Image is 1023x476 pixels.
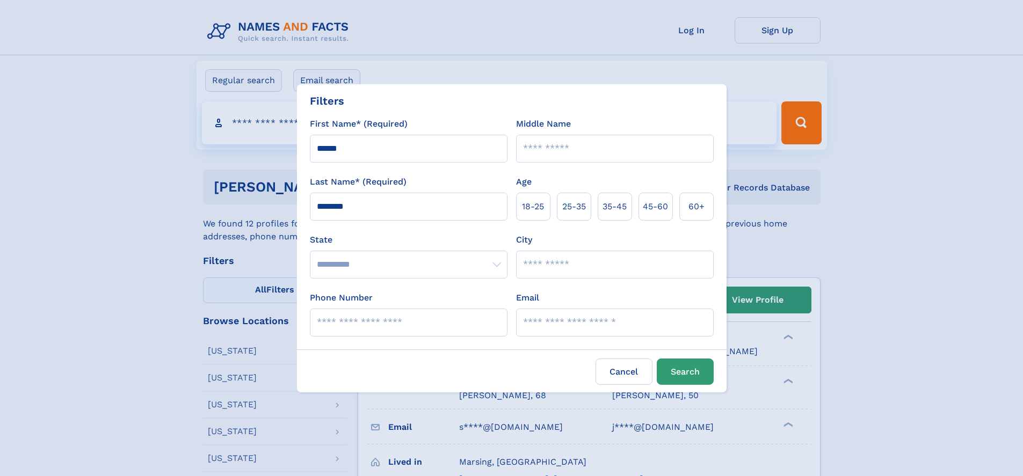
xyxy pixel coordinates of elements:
[516,233,532,246] label: City
[310,93,344,109] div: Filters
[688,200,705,213] span: 60+
[522,200,544,213] span: 18‑25
[310,118,408,130] label: First Name* (Required)
[310,175,407,188] label: Last Name* (Required)
[596,358,652,385] label: Cancel
[516,175,532,188] label: Age
[516,118,571,130] label: Middle Name
[562,200,586,213] span: 25‑35
[657,358,714,385] button: Search
[310,233,507,246] label: State
[603,200,627,213] span: 35‑45
[516,291,539,304] label: Email
[643,200,668,213] span: 45‑60
[310,291,373,304] label: Phone Number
